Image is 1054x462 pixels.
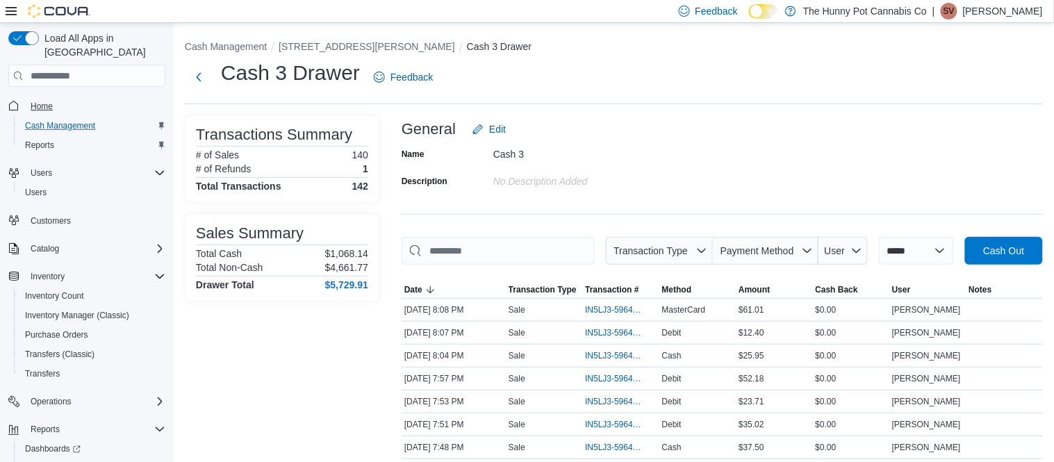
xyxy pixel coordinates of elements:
div: Cash 3 [493,143,680,160]
button: User [818,237,868,265]
span: Transfers (Classic) [19,346,165,363]
div: [DATE] 8:08 PM [402,302,506,318]
span: $12.40 [739,327,764,338]
span: Customers [31,215,71,226]
button: IN5LJ3-5964435 [585,416,656,433]
span: [PERSON_NAME] [892,396,961,407]
button: Transaction Type [506,281,582,298]
button: Cash 3 Drawer [467,41,532,52]
button: Reports [3,420,171,439]
button: Operations [3,392,171,411]
a: Users [19,184,52,201]
span: Payment Method [720,245,794,256]
span: Users [31,167,52,179]
span: Cash Management [19,117,165,134]
nav: An example of EuiBreadcrumbs [185,40,1043,56]
span: $23.71 [739,396,764,407]
span: Operations [31,396,72,407]
span: IN5LJ3-5964395 [585,442,642,453]
button: Transaction Type [606,237,713,265]
span: Transaction Type [509,284,577,295]
p: Sale [509,419,525,430]
h4: Total Transactions [196,181,281,192]
button: Inventory [25,268,70,285]
span: Inventory Manager (Classic) [25,310,129,321]
span: Debit [662,396,682,407]
a: Home [25,98,58,115]
h4: Drawer Total [196,279,254,290]
span: Users [25,165,165,181]
div: $0.00 [813,370,889,387]
span: Inventory Count [19,288,165,304]
h3: Transactions Summary [196,126,352,143]
button: Catalog [25,240,65,257]
input: Dark Mode [749,4,778,19]
button: Users [3,163,171,183]
button: Reports [25,421,65,438]
span: Inventory [25,268,165,285]
button: Users [25,165,58,181]
span: Debit [662,327,682,338]
span: Reports [19,137,165,154]
span: [PERSON_NAME] [892,442,961,453]
span: Inventory [31,271,65,282]
span: Reports [25,140,54,151]
span: Feedback [390,70,433,84]
button: Cash Management [14,116,171,135]
span: [PERSON_NAME] [892,327,961,338]
button: IN5LJ3-5964623 [585,324,656,341]
span: Load All Apps in [GEOGRAPHIC_DATA] [39,31,165,59]
span: IN5LJ3-5964523 [585,373,642,384]
h1: Cash 3 Drawer [221,59,360,87]
button: IN5LJ3-5964523 [585,370,656,387]
button: Transaction # [582,281,659,298]
a: Inventory Manager (Classic) [19,307,135,324]
a: Inventory Count [19,288,90,304]
h6: Total Cash [196,248,242,259]
span: Cash Management [25,120,95,131]
div: $0.00 [813,416,889,433]
span: IN5LJ3-5964623 [585,327,642,338]
p: $1,068.14 [325,248,368,259]
span: Cash Out [983,244,1024,258]
button: Transfers (Classic) [14,345,171,364]
h3: General [402,121,456,138]
span: User [892,284,911,295]
p: | [932,3,935,19]
p: [PERSON_NAME] [963,3,1043,19]
span: Home [25,97,165,114]
span: Operations [25,393,165,410]
button: [STREET_ADDRESS][PERSON_NAME] [279,41,455,52]
div: $0.00 [813,302,889,318]
button: Inventory [3,267,171,286]
a: Dashboards [19,440,86,457]
button: IN5LJ3-5964479 [585,393,656,410]
button: IN5LJ3-5964585 [585,347,656,364]
span: Cash [662,350,682,361]
h4: $5,729.91 [325,279,368,290]
img: Cova [28,4,90,18]
button: User [889,281,966,298]
span: IN5LJ3-5964435 [585,419,642,430]
span: $37.50 [739,442,764,453]
button: Purchase Orders [14,325,171,345]
button: Inventory Manager (Classic) [14,306,171,325]
div: [DATE] 8:07 PM [402,324,506,341]
button: Date [402,281,506,298]
div: $0.00 [813,324,889,341]
h4: 142 [352,181,368,192]
span: [PERSON_NAME] [892,350,961,361]
a: Transfers (Classic) [19,346,100,363]
div: No Description added [493,170,680,187]
button: Cash Management [185,41,267,52]
div: $0.00 [813,439,889,456]
span: Inventory Manager (Classic) [19,307,165,324]
span: IN5LJ3-5964585 [585,350,642,361]
button: Users [14,183,171,202]
div: [DATE] 7:57 PM [402,370,506,387]
p: 1 [363,163,368,174]
span: Purchase Orders [19,327,165,343]
button: Home [3,95,171,115]
span: Home [31,101,53,112]
span: Transaction # [585,284,639,295]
